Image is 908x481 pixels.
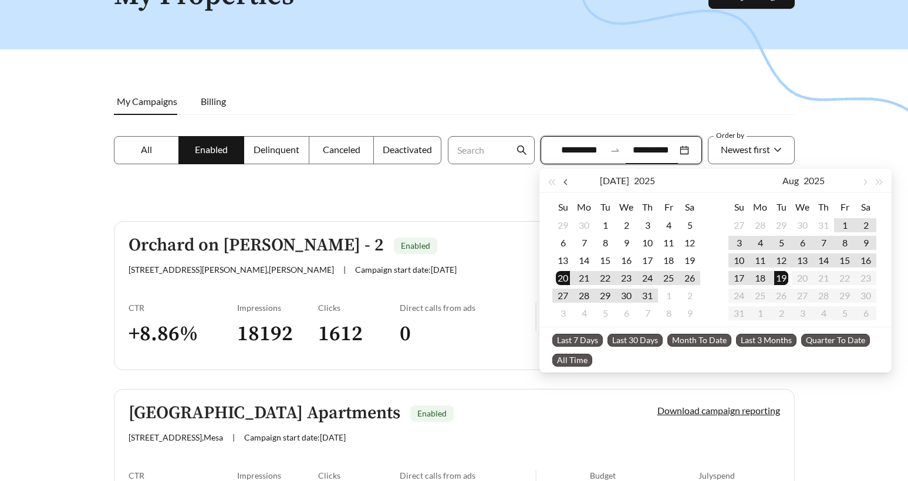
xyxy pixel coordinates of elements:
[640,289,654,303] div: 31
[573,234,595,252] td: 2025-07-07
[595,269,616,287] td: 2025-07-22
[577,289,591,303] div: 28
[795,253,809,267] div: 13
[728,252,750,269] td: 2025-08-10
[732,253,746,267] div: 10
[323,144,360,155] span: Canceled
[698,470,780,480] div: July spend
[573,304,595,322] td: 2025-08-04
[834,198,855,216] th: Fr
[753,253,767,267] div: 11
[619,289,633,303] div: 30
[619,253,633,267] div: 16
[834,234,855,252] td: 2025-08-08
[598,271,612,285] div: 22
[616,198,637,216] th: We
[616,287,637,304] td: 2025-07-30
[838,218,852,232] div: 1
[129,321,237,347] h3: + 8.86 %
[661,236,676,250] div: 11
[771,252,792,269] td: 2025-08-12
[556,218,570,232] div: 29
[683,289,697,303] div: 2
[859,253,873,267] div: 16
[834,216,855,234] td: 2025-08-01
[683,306,697,320] div: 9
[771,234,792,252] td: 2025-08-05
[598,236,612,250] div: 8
[595,287,616,304] td: 2025-07-29
[661,253,676,267] div: 18
[657,405,780,416] a: Download campaign reporting
[355,265,457,275] span: Campaign start date: [DATE]
[813,216,834,234] td: 2025-07-31
[801,334,870,347] span: Quarter To Date
[573,216,595,234] td: 2025-06-30
[813,198,834,216] th: Th
[556,289,570,303] div: 27
[661,271,676,285] div: 25
[552,234,573,252] td: 2025-07-06
[753,271,767,285] div: 18
[400,470,535,480] div: Direct calls from ads
[556,271,570,285] div: 20
[683,271,697,285] div: 26
[637,269,658,287] td: 2025-07-24
[616,269,637,287] td: 2025-07-23
[658,287,679,304] td: 2025-08-01
[750,234,771,252] td: 2025-08-04
[658,198,679,216] th: Fr
[782,169,799,192] button: Aug
[237,303,319,313] div: Impressions
[552,216,573,234] td: 2025-06-29
[640,271,654,285] div: 24
[577,236,591,250] div: 7
[552,304,573,322] td: 2025-08-03
[634,169,655,192] button: 2025
[859,236,873,250] div: 9
[637,198,658,216] th: Th
[804,169,825,192] button: 2025
[683,236,697,250] div: 12
[732,218,746,232] div: 27
[610,145,620,155] span: swap-right
[573,198,595,216] th: Mo
[595,304,616,322] td: 2025-08-05
[750,252,771,269] td: 2025-08-11
[750,198,771,216] th: Mo
[774,253,788,267] div: 12
[616,234,637,252] td: 2025-07-09
[595,234,616,252] td: 2025-07-08
[679,287,700,304] td: 2025-08-02
[129,236,384,255] h5: Orchard on [PERSON_NAME] - 2
[658,252,679,269] td: 2025-07-18
[753,218,767,232] div: 28
[658,216,679,234] td: 2025-07-04
[816,236,831,250] div: 7
[129,265,334,275] span: [STREET_ADDRESS][PERSON_NAME] , [PERSON_NAME]
[598,253,612,267] div: 15
[237,321,319,347] h3: 18192
[679,252,700,269] td: 2025-07-19
[619,306,633,320] div: 6
[834,252,855,269] td: 2025-08-15
[619,236,633,250] div: 9
[254,144,299,155] span: Delinquent
[383,144,432,155] span: Deactivated
[679,304,700,322] td: 2025-08-09
[732,271,746,285] div: 17
[637,287,658,304] td: 2025-07-31
[679,198,700,216] th: Sa
[640,218,654,232] div: 3
[552,198,573,216] th: Su
[343,265,346,275] span: |
[661,289,676,303] div: 1
[129,404,400,423] h5: [GEOGRAPHIC_DATA] Apartments
[728,269,750,287] td: 2025-08-17
[598,289,612,303] div: 29
[201,96,226,107] span: Billing
[244,432,346,442] span: Campaign start date: [DATE]
[855,216,876,234] td: 2025-08-02
[637,252,658,269] td: 2025-07-17
[658,269,679,287] td: 2025-07-25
